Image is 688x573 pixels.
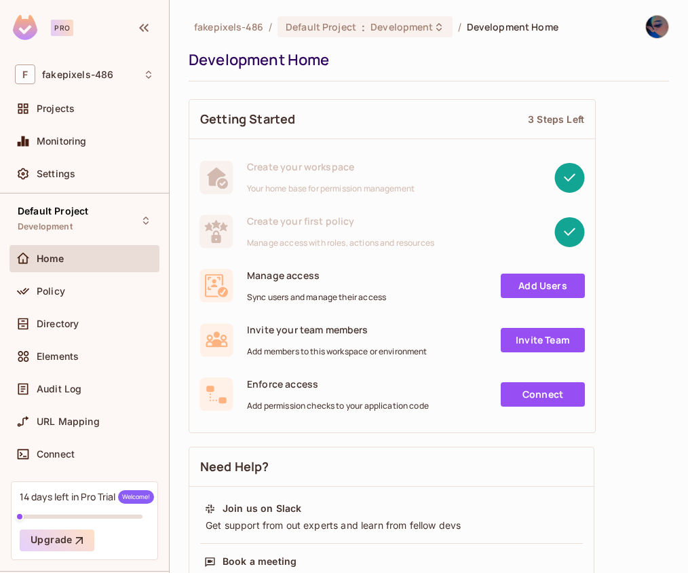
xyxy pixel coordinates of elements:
[13,15,37,40] img: SReyMgAAAABJRU5ErkJggg==
[646,16,668,38] img: fakepixels
[247,269,386,282] span: Manage access
[528,113,584,126] div: 3 Steps Left
[200,458,269,475] span: Need Help?
[286,20,356,33] span: Default Project
[247,346,427,357] span: Add members to this workspace or environment
[247,160,415,173] span: Create your workspace
[501,274,585,298] a: Add Users
[247,183,415,194] span: Your home base for permission management
[37,384,81,394] span: Audit Log
[247,377,429,390] span: Enforce access
[37,103,75,114] span: Projects
[37,286,65,297] span: Policy
[501,328,585,352] a: Invite Team
[189,50,662,70] div: Development Home
[20,490,154,504] div: 14 days left in Pro Trial
[247,215,434,227] span: Create your first policy
[37,253,64,264] span: Home
[37,416,100,427] span: URL Mapping
[42,69,113,80] span: Workspace: fakepixels-486
[247,323,427,336] span: Invite your team members
[247,292,386,303] span: Sync users and manage their access
[37,449,75,460] span: Connect
[37,136,87,147] span: Monitoring
[223,502,301,515] div: Join us on Slack
[20,530,94,551] button: Upgrade
[467,20,558,33] span: Development Home
[370,20,433,33] span: Development
[15,64,35,84] span: F
[204,519,579,532] div: Get support from out experts and learn from fellow devs
[458,20,461,33] li: /
[118,490,154,504] span: Welcome!
[51,20,73,36] div: Pro
[223,555,297,568] div: Book a meeting
[18,221,73,232] span: Development
[269,20,272,33] li: /
[37,318,79,329] span: Directory
[501,382,585,407] a: Connect
[247,401,429,411] span: Add permission checks to your application code
[18,206,88,217] span: Default Project
[194,20,263,33] span: the active workspace
[247,238,434,248] span: Manage access with roles, actions and resources
[200,111,295,128] span: Getting Started
[361,22,366,33] span: :
[37,168,75,179] span: Settings
[37,351,79,362] span: Elements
